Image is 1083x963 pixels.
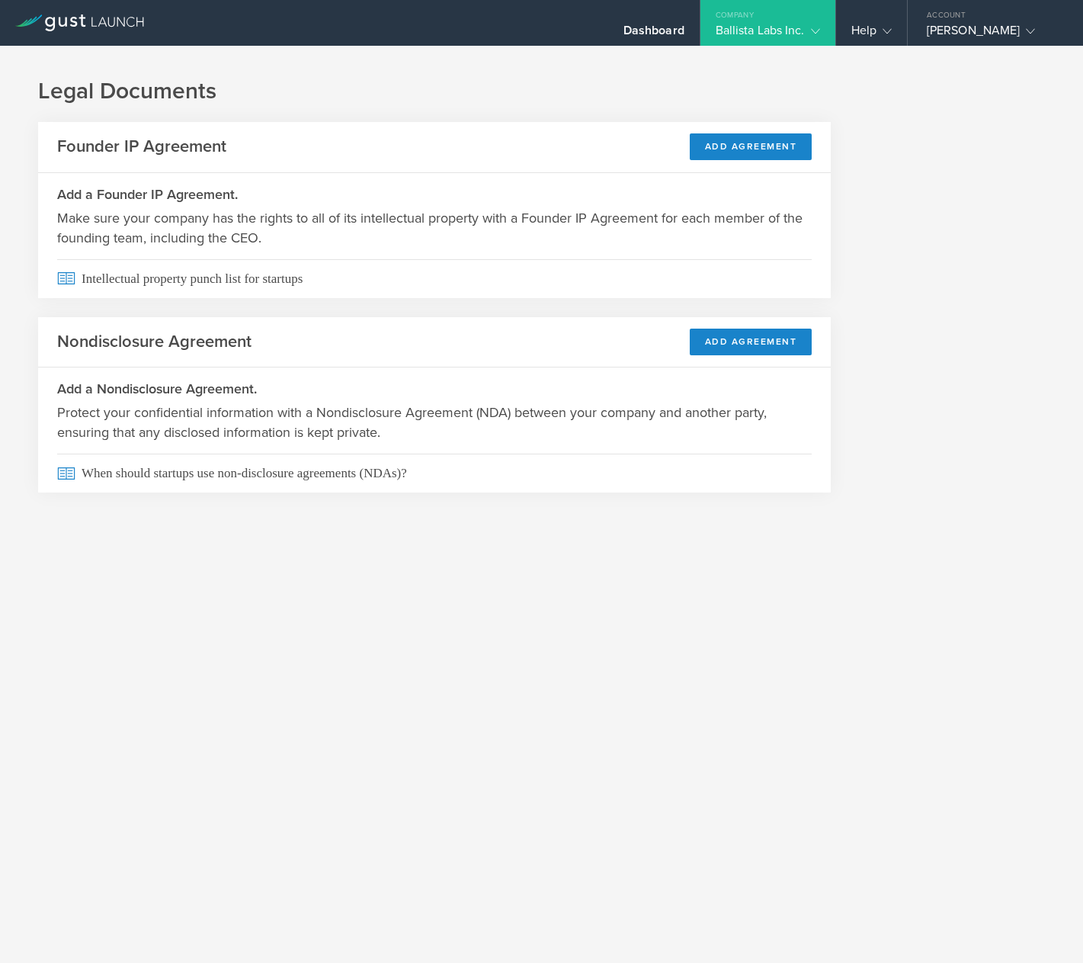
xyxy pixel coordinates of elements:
[927,23,1056,46] div: [PERSON_NAME]
[57,379,812,399] h3: Add a Nondisclosure Agreement.
[690,133,812,160] button: Add Agreement
[38,454,831,493] a: When should startups use non-disclosure agreements (NDAs)?
[57,136,226,158] h2: Founder IP Agreement
[57,208,812,248] p: Make sure your company has the rights to all of its intellectual property with a Founder IP Agree...
[38,76,1045,107] h1: Legal Documents
[1007,890,1083,963] iframe: Chat Widget
[57,185,812,204] h3: Add a Founder IP Agreement.
[38,259,831,298] a: Intellectual property punch list for startups
[57,259,812,298] span: Intellectual property punch list for startups
[57,454,812,493] span: When should startups use non-disclosure agreements (NDAs)?
[716,23,820,46] div: Ballista Labs Inc.
[851,23,892,46] div: Help
[57,403,812,442] p: Protect your confidential information with a Nondisclosure Agreement (NDA) between your company a...
[623,23,684,46] div: Dashboard
[57,331,252,353] h2: Nondisclosure Agreement
[690,329,812,355] button: Add Agreement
